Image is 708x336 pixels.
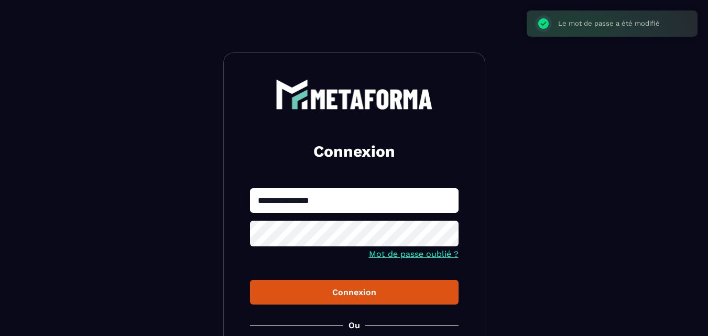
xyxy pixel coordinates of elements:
a: logo [250,79,459,110]
h2: Connexion [263,141,446,162]
button: Connexion [250,280,459,305]
div: Connexion [258,287,450,297]
p: Ou [348,320,360,330]
img: logo [276,79,433,110]
a: Mot de passe oublié ? [369,249,459,259]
